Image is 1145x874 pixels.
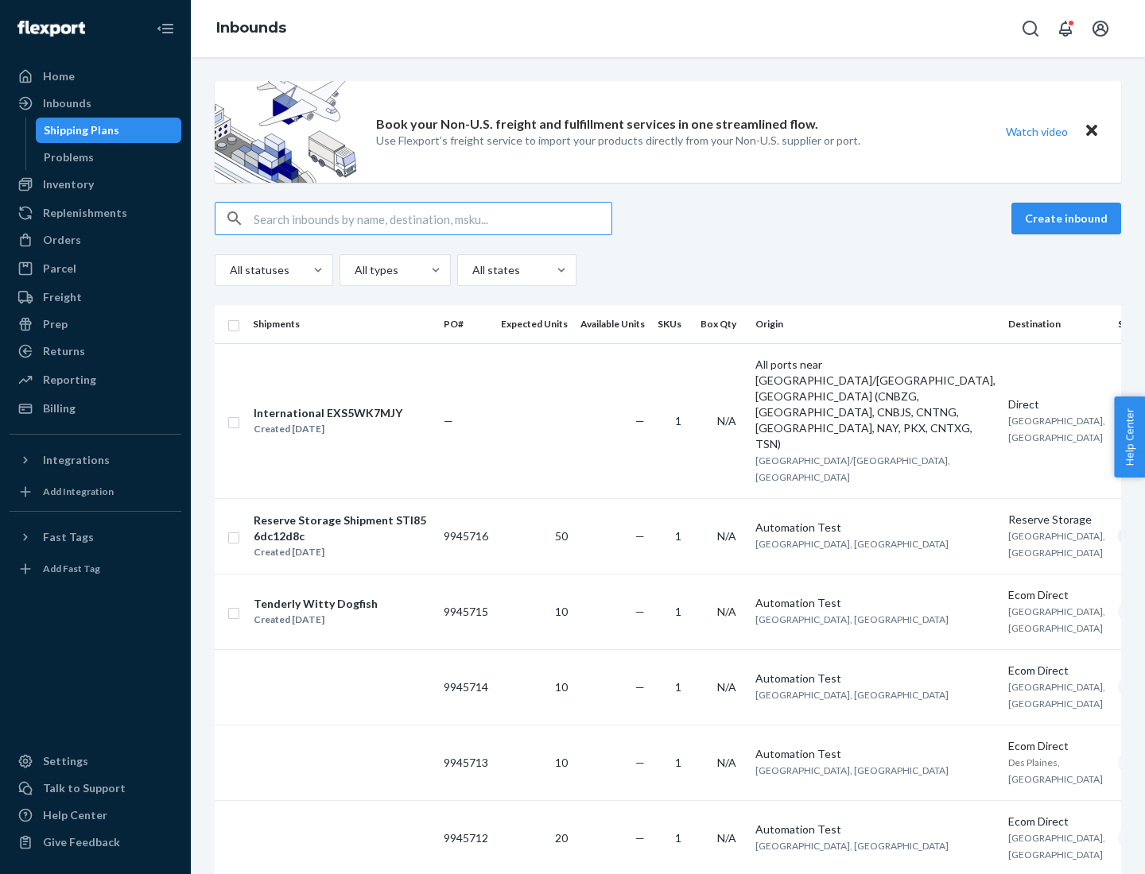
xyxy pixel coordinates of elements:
span: 1 [675,680,681,694]
span: 10 [555,605,568,618]
button: Integrations [10,447,181,473]
span: — [635,414,645,427]
button: Give Feedback [10,830,181,855]
div: Help Center [43,807,107,823]
div: Tenderly Witty Dogfish [254,596,378,612]
span: N/A [717,756,736,769]
span: [GEOGRAPHIC_DATA]/[GEOGRAPHIC_DATA], [GEOGRAPHIC_DATA] [755,454,950,483]
span: N/A [717,831,736,845]
button: Open Search Box [1015,13,1046,44]
a: Reporting [10,367,181,393]
a: Parcel [10,256,181,281]
div: Direct [1008,396,1105,412]
a: Prep [10,311,181,337]
input: All statuses [228,262,230,278]
span: [GEOGRAPHIC_DATA], [GEOGRAPHIC_DATA] [755,764,949,776]
span: 1 [675,605,681,618]
td: 9945714 [437,649,495,725]
div: Replenishments [43,205,127,221]
button: Close [1081,120,1102,143]
a: Freight [10,284,181,310]
div: Parcel [43,261,76,277]
div: Created [DATE] [254,544,430,560]
span: [GEOGRAPHIC_DATA], [GEOGRAPHIC_DATA] [755,613,949,625]
span: N/A [717,605,736,618]
div: Give Feedback [43,834,120,850]
span: — [444,414,453,427]
div: Settings [43,753,88,769]
div: Orders [43,232,81,248]
th: PO# [437,305,495,343]
div: Inventory [43,176,94,192]
span: — [635,605,645,618]
span: 1 [675,529,681,543]
span: [GEOGRAPHIC_DATA], [GEOGRAPHIC_DATA] [755,840,949,852]
input: All states [471,262,472,278]
span: 1 [675,831,681,845]
p: Use Flexport’s freight service to import your products directly from your Non-U.S. supplier or port. [376,133,860,149]
a: Replenishments [10,200,181,226]
button: Open account menu [1085,13,1116,44]
a: Shipping Plans [36,118,182,143]
ol: breadcrumbs [204,6,299,52]
span: [GEOGRAPHIC_DATA], [GEOGRAPHIC_DATA] [1008,832,1105,860]
div: Automation Test [755,671,996,686]
div: Automation Test [755,595,996,611]
div: Prep [43,316,68,332]
a: Talk to Support [10,775,181,801]
span: 10 [555,756,568,769]
div: All ports near [GEOGRAPHIC_DATA]/[GEOGRAPHIC_DATA], [GEOGRAPHIC_DATA] (CNBZG, [GEOGRAPHIC_DATA], ... [755,357,996,452]
span: — [635,529,645,543]
span: 1 [675,756,681,769]
div: Ecom Direct [1008,663,1105,679]
div: Home [43,68,75,84]
span: Des Plaines, [GEOGRAPHIC_DATA] [1008,756,1103,785]
div: Fast Tags [43,529,94,545]
th: Available Units [574,305,651,343]
button: Close Navigation [149,13,181,44]
a: Problems [36,145,182,170]
span: — [635,680,645,694]
div: Reserve Storage [1008,512,1105,528]
div: Automation Test [755,520,996,536]
a: Add Integration [10,479,181,505]
div: Created [DATE] [254,612,378,628]
div: Freight [43,289,82,305]
input: All types [353,262,355,278]
span: N/A [717,680,736,694]
span: [GEOGRAPHIC_DATA], [GEOGRAPHIC_DATA] [1008,530,1105,559]
a: Settings [10,748,181,774]
span: 50 [555,529,568,543]
button: Create inbound [1011,203,1121,234]
a: Billing [10,396,181,421]
div: Reporting [43,372,96,388]
a: Help Center [10,802,181,828]
span: N/A [717,414,736,427]
div: Add Fast Tag [43,562,100,575]
div: Talk to Support [43,780,126,796]
a: Inventory [10,172,181,197]
span: N/A [717,529,736,543]
span: [GEOGRAPHIC_DATA], [GEOGRAPHIC_DATA] [755,538,949,550]
button: Fast Tags [10,524,181,550]
th: Origin [749,305,1002,343]
th: Shipments [246,305,437,343]
div: Automation Test [755,746,996,762]
div: Ecom Direct [1008,814,1105,830]
a: Add Fast Tag [10,556,181,582]
span: 20 [555,831,568,845]
div: Problems [44,149,94,165]
div: International EXS5WK7MJY [254,405,402,421]
span: — [635,756,645,769]
div: Inbounds [43,95,91,111]
button: Help Center [1114,396,1145,478]
div: Add Integration [43,485,114,498]
div: Returns [43,343,85,359]
span: 1 [675,414,681,427]
div: Ecom Direct [1008,738,1105,754]
td: 9945713 [437,725,495,800]
div: Billing [43,400,76,416]
a: Returns [10,338,181,364]
th: Expected Units [495,305,574,343]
